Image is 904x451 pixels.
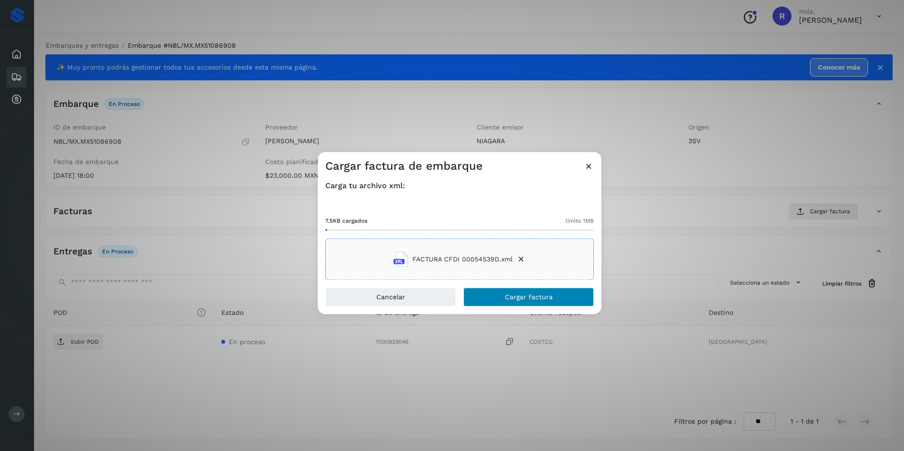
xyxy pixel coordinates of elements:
span: FACTURA CFDI 00054539D.xml [412,254,513,264]
h4: Carga tu archivo xml: [325,181,594,190]
span: límite 1MB [565,217,594,225]
span: Cancelar [376,294,405,301]
span: 7.5KB cargados [325,217,367,225]
span: Cargar factura [505,294,553,301]
h3: Cargar factura de embarque [325,159,483,173]
button: Cancelar [325,288,456,307]
button: Cargar factura [463,288,594,307]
